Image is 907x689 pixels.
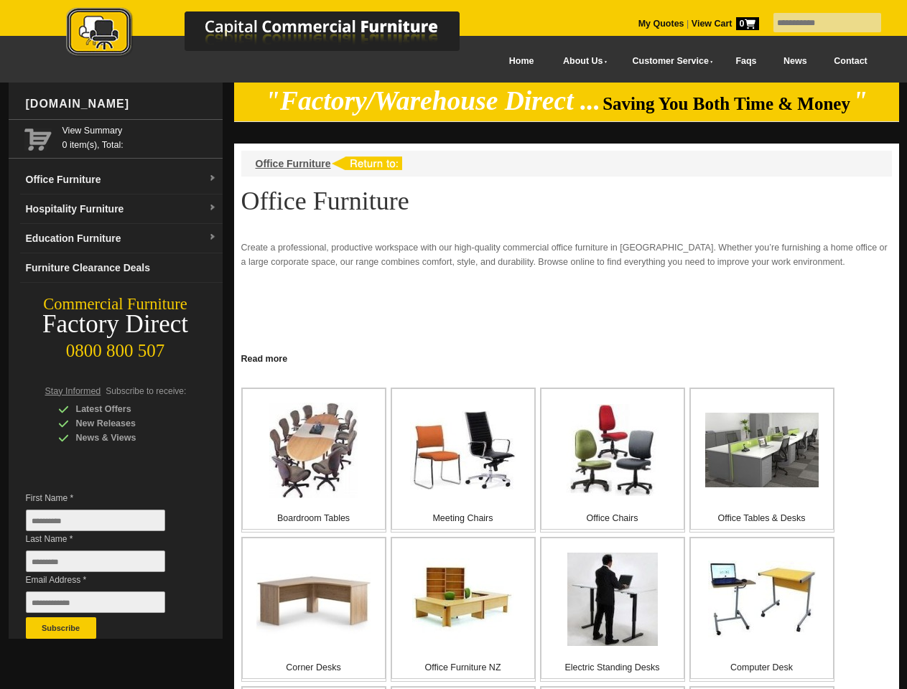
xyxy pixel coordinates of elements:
[547,45,616,78] a: About Us
[20,83,223,126] div: [DOMAIN_NAME]
[412,558,514,641] img: Office Furniture NZ
[27,7,529,64] a: Capital Commercial Furniture Logo
[26,591,165,613] input: Email Address *
[820,45,880,78] a: Contact
[243,511,385,525] p: Boardroom Tables
[541,660,684,675] p: Electric Standing Desks
[241,240,892,269] p: Create a professional, productive workspace with our high-quality commercial office furniture in ...
[391,388,536,533] a: Meeting Chairs Meeting Chairs
[689,19,758,29] a: View Cart0
[770,45,820,78] a: News
[691,511,833,525] p: Office Tables & Desks
[208,233,217,242] img: dropdown
[705,413,819,487] img: Office Tables & Desks
[26,510,165,531] input: First Name *
[392,511,534,525] p: Meeting Chairs
[26,617,96,639] button: Subscribe
[708,561,816,639] img: Computer Desk
[331,156,402,170] img: return to
[692,19,759,29] strong: View Cart
[616,45,722,78] a: Customer Service
[540,537,685,682] a: Electric Standing Desks Electric Standing Desks
[540,388,685,533] a: Office Chairs Office Chairs
[689,537,834,682] a: Computer Desk Computer Desk
[392,660,534,675] p: Office Furniture NZ
[58,416,195,431] div: New Releases
[852,86,868,116] em: "
[689,388,834,533] a: Office Tables & Desks Office Tables & Desks
[241,187,892,215] h1: Office Furniture
[26,573,187,587] span: Email Address *
[208,174,217,183] img: dropdown
[241,388,386,533] a: Boardroom Tables Boardroom Tables
[691,660,833,675] p: Computer Desk
[26,491,187,505] span: First Name *
[9,314,223,334] div: Factory Direct
[106,386,186,396] span: Subscribe to receive:
[20,224,223,253] a: Education Furnituredropdown
[26,532,187,546] span: Last Name *
[722,45,771,78] a: Faqs
[243,660,385,675] p: Corner Desks
[410,411,516,489] img: Meeting Chairs
[265,86,600,116] em: "Factory/Warehouse Direct ...
[20,165,223,194] a: Office Furnituredropdown
[736,17,759,30] span: 0
[391,537,536,682] a: Office Furniture NZ Office Furniture NZ
[541,511,684,525] p: Office Chairs
[27,7,529,60] img: Capital Commercial Furniture Logo
[9,334,223,361] div: 0800 800 507
[567,553,658,646] img: Electric Standing Desks
[638,19,684,29] a: My Quotes
[45,386,101,396] span: Stay Informed
[20,253,223,283] a: Furniture Clearance Deals
[58,431,195,445] div: News & Views
[9,294,223,314] div: Commercial Furniture
[234,348,899,366] a: Click to read more
[241,537,386,682] a: Corner Desks Corner Desks
[567,404,659,496] img: Office Chairs
[58,402,195,416] div: Latest Offers
[256,563,371,636] img: Corner Desks
[26,550,165,572] input: Last Name *
[62,123,217,138] a: View Summary
[208,204,217,212] img: dropdown
[603,94,850,113] span: Saving You Both Time & Money
[20,194,223,224] a: Hospitality Furnituredropdown
[256,158,331,169] a: Office Furniture
[62,123,217,150] span: 0 item(s), Total:
[269,403,358,498] img: Boardroom Tables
